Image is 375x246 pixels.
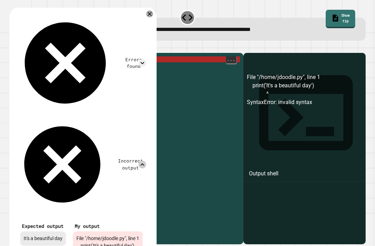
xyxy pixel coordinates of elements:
[226,56,236,63] span: ...
[115,158,146,171] div: Incorrect output
[22,222,64,230] div: Expected output
[326,10,356,29] a: Show tip
[75,222,141,230] div: My output
[121,56,146,70] div: Errors found
[20,231,66,246] div: It's a beautiful day
[247,73,362,244] div: File "/home/jdoodle.py", line 1 print('It's a beautiful day') ^ SyntaxError: invalid syntax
